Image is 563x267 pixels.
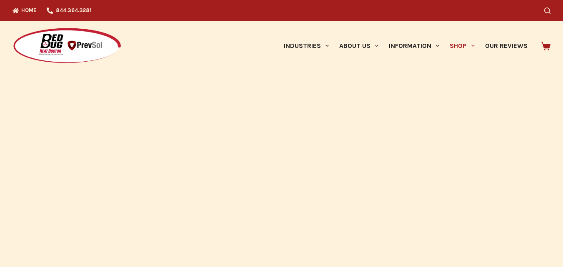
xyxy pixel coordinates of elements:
a: Our Reviews [480,21,533,71]
img: Prevsol/Bed Bug Heat Doctor [13,27,122,65]
nav: Primary [278,21,533,71]
a: Information [384,21,445,71]
a: Industries [278,21,334,71]
button: Search [544,7,550,14]
a: About Us [334,21,383,71]
a: Shop [445,21,480,71]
